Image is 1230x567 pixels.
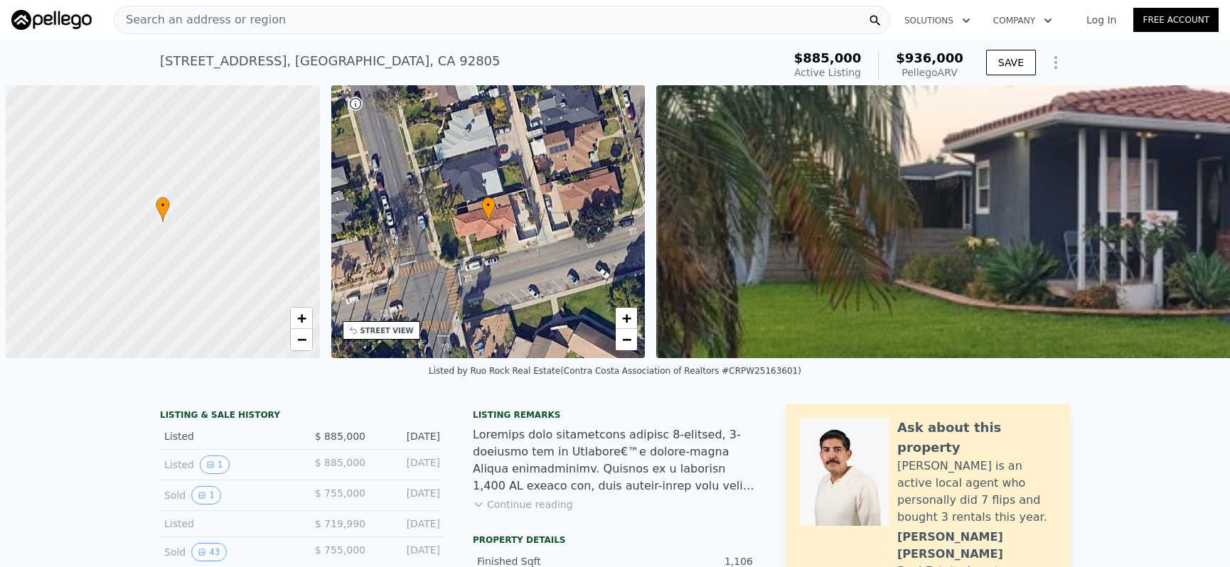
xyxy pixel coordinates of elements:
span: $ 885,000 [315,457,365,468]
button: Company [982,8,1064,33]
span: + [622,309,631,327]
span: $885,000 [794,50,862,65]
span: $ 755,000 [315,487,365,499]
div: Listed [164,429,291,443]
span: + [296,309,306,327]
span: • [156,199,170,212]
button: View historical data [191,543,226,561]
a: Free Account [1133,8,1219,32]
a: Zoom in [616,308,637,329]
a: Log In [1069,13,1133,27]
div: [STREET_ADDRESS] , [GEOGRAPHIC_DATA] , CA 92805 [160,51,501,71]
div: [PERSON_NAME] [PERSON_NAME] [897,529,1056,563]
div: Loremips dolo sitametcons adipisc 8-elitsed, 3-doeiusmo tem in Utlabore€™e dolore-magna Aliqua en... [473,426,757,495]
button: View historical data [200,455,230,474]
div: Sold [164,543,291,561]
span: $ 719,990 [315,518,365,529]
button: Show Options [1042,48,1070,77]
div: [PERSON_NAME] is an active local agent who personally did 7 flips and bought 3 rentals this year. [897,458,1056,526]
div: [DATE] [377,429,440,443]
button: SAVE [986,50,1036,75]
div: Pellego ARV [896,65,963,80]
div: [DATE] [377,486,440,504]
div: • [481,197,496,222]
div: Listed by Ruo Rock Real Estate (Contra Costa Association of Realtors #CRPW25163601) [429,366,801,376]
span: − [622,330,631,348]
img: Pellego [11,10,92,30]
div: [DATE] [377,455,440,474]
div: STREET VIEW [360,325,414,336]
button: Solutions [893,8,982,33]
a: Zoom out [291,329,312,350]
div: [DATE] [377,517,440,531]
div: Listed [164,455,291,474]
div: • [156,197,170,222]
div: [DATE] [377,543,440,561]
div: Listing remarks [473,409,757,421]
div: Sold [164,486,291,504]
button: View historical data [191,486,221,504]
div: Listed [164,517,291,531]
span: Active Listing [794,67,861,78]
div: LISTING & SALE HISTORY [160,409,444,423]
span: Search an address or region [114,11,286,28]
div: Property details [473,534,757,546]
span: $ 885,000 [315,431,365,442]
span: $936,000 [896,50,963,65]
span: • [481,199,496,212]
div: Ask about this property [897,418,1056,458]
button: Continue reading [473,497,573,512]
a: Zoom in [291,308,312,329]
span: − [296,330,306,348]
span: $ 755,000 [315,544,365,556]
a: Zoom out [616,329,637,350]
